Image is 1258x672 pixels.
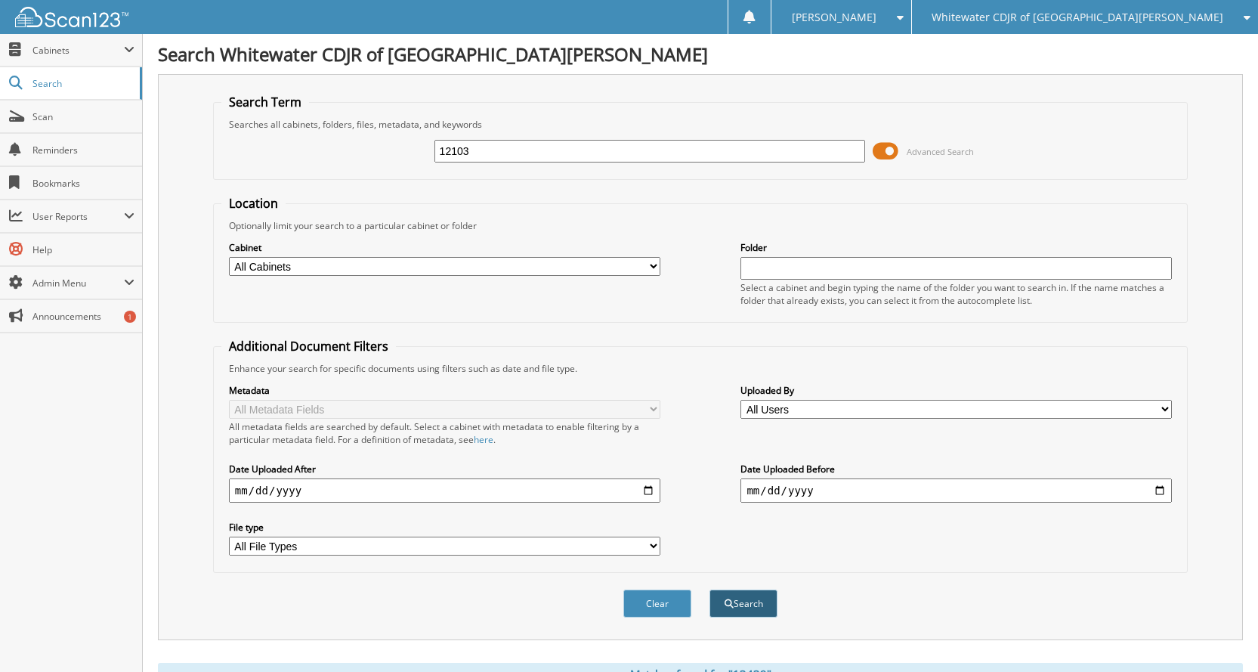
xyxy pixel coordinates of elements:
span: Whitewater CDJR of [GEOGRAPHIC_DATA][PERSON_NAME] [932,13,1223,22]
input: end [740,478,1172,503]
span: Reminders [32,144,134,156]
a: here [474,433,493,446]
label: Date Uploaded After [229,463,660,475]
div: 1 [124,311,136,323]
label: File type [229,521,660,534]
button: Search [709,590,777,618]
span: Announcements [32,310,134,323]
span: Admin Menu [32,277,124,290]
span: Help [32,243,134,256]
label: Date Uploaded Before [740,463,1172,475]
legend: Additional Document Filters [221,338,396,355]
div: Searches all cabinets, folders, files, metadata, and keywords [221,118,1179,131]
img: scan123-logo-white.svg [15,7,128,27]
button: Clear [623,590,691,618]
legend: Location [221,195,286,212]
label: Folder [740,241,1172,254]
div: Enhance your search for specific documents using filters such as date and file type. [221,362,1179,375]
div: Select a cabinet and begin typing the name of the folder you want to search in. If the name match... [740,281,1172,307]
span: User Reports [32,210,124,223]
input: start [229,478,660,503]
span: Cabinets [32,44,124,57]
legend: Search Term [221,94,309,110]
label: Cabinet [229,241,660,254]
span: Advanced Search [907,146,974,157]
label: Metadata [229,384,660,397]
div: Optionally limit your search to a particular cabinet or folder [221,219,1179,232]
label: Uploaded By [740,384,1172,397]
span: Search [32,77,132,90]
span: Scan [32,110,134,123]
h1: Search Whitewater CDJR of [GEOGRAPHIC_DATA][PERSON_NAME] [158,42,1243,67]
span: Bookmarks [32,177,134,190]
div: All metadata fields are searched by default. Select a cabinet with metadata to enable filtering b... [229,420,660,446]
span: [PERSON_NAME] [792,13,876,22]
